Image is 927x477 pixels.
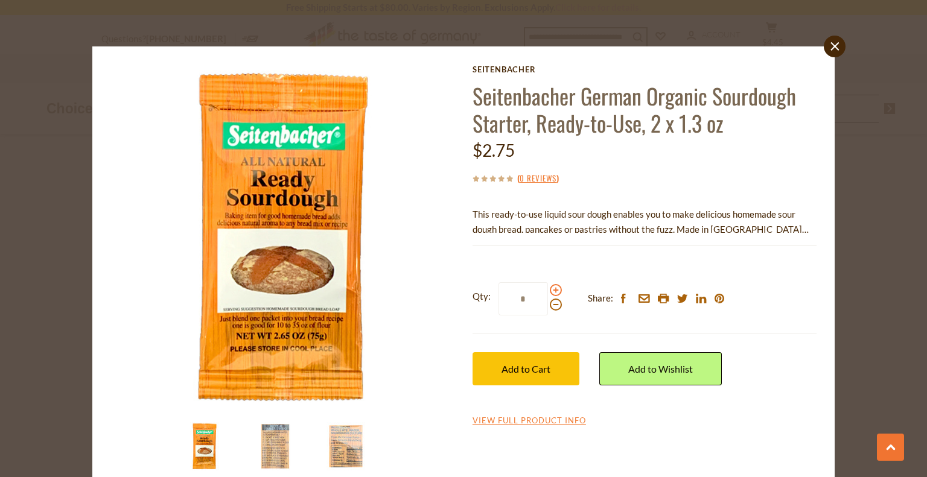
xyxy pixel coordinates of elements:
[599,352,722,385] a: Add to Wishlist
[517,172,559,184] span: ( )
[473,207,817,237] p: This ready-to-use liquid sour dough enables you to make delicious homemade sour dough bread, panc...
[473,352,579,385] button: Add to Cart
[499,282,548,315] input: Qty:
[473,65,817,74] a: Seitenbacher
[588,291,613,306] span: Share:
[520,172,556,185] a: 0 Reviews
[251,422,299,470] img: Seitenbacher German Organic Sourdough Starter, Ready-to-Use, 2 x 1.3 oz
[110,65,455,409] img: Seitenbacher German Organic Sourdough Starter, Ready-to-Use, 2 x 1.3 oz
[473,415,586,426] a: View Full Product Info
[473,80,796,139] a: Seitenbacher German Organic Sourdough Starter, Ready-to-Use, 2 x 1.3 oz
[473,140,515,160] span: $2.75
[473,289,491,304] strong: Qty:
[502,363,550,374] span: Add to Cart
[180,422,229,470] img: Seitenbacher German Organic Sourdough Starter, Ready-to-Use, 2 x 1.3 oz
[322,422,370,470] img: Seitenbacher German Organic Sourdough Starter, Ready-to-Use, 2 x 1.3 oz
